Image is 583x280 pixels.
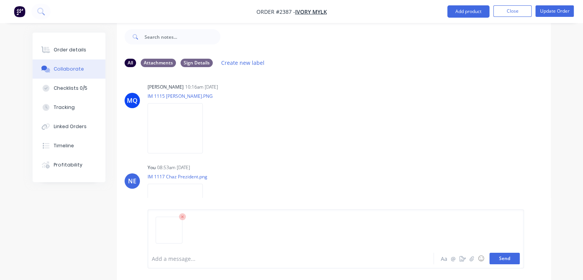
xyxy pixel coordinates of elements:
button: Update Order [535,5,574,17]
img: Factory [14,6,25,17]
div: Timeline [54,142,74,149]
button: Create new label [217,58,269,68]
button: Close [493,5,532,17]
div: NE [128,176,136,186]
button: Linked Orders [33,117,105,136]
p: IM 1117 Chaz Prezident.png [148,173,210,180]
div: All [125,59,136,67]
div: Collaborate [54,66,84,72]
button: @ [449,254,458,263]
div: Sign Details [181,59,213,67]
button: Collaborate [33,59,105,79]
div: 10:16am [DATE] [185,84,218,91]
div: Attachments [141,59,176,67]
button: Timeline [33,136,105,155]
div: Checklists 0/5 [54,85,87,92]
button: Aa [440,254,449,263]
button: Tracking [33,98,105,117]
span: Order #2387 - [256,8,295,15]
button: Order details [33,40,105,59]
a: Ivory Mylk [295,8,327,15]
button: Checklists 0/5 [33,79,105,98]
button: Send [489,253,520,264]
div: Order details [54,46,86,53]
div: Linked Orders [54,123,87,130]
p: IM 1115 [PERSON_NAME].PNG [148,93,213,99]
button: ☺ [476,254,486,263]
div: You [148,164,156,171]
div: 08:53am [DATE] [157,164,190,171]
input: Search notes... [145,29,220,44]
div: Profitability [54,161,82,168]
button: Profitability [33,155,105,175]
button: Add product [447,5,489,18]
div: MQ [127,96,138,105]
div: Tracking [54,104,75,111]
div: [PERSON_NAME] [148,84,184,91]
